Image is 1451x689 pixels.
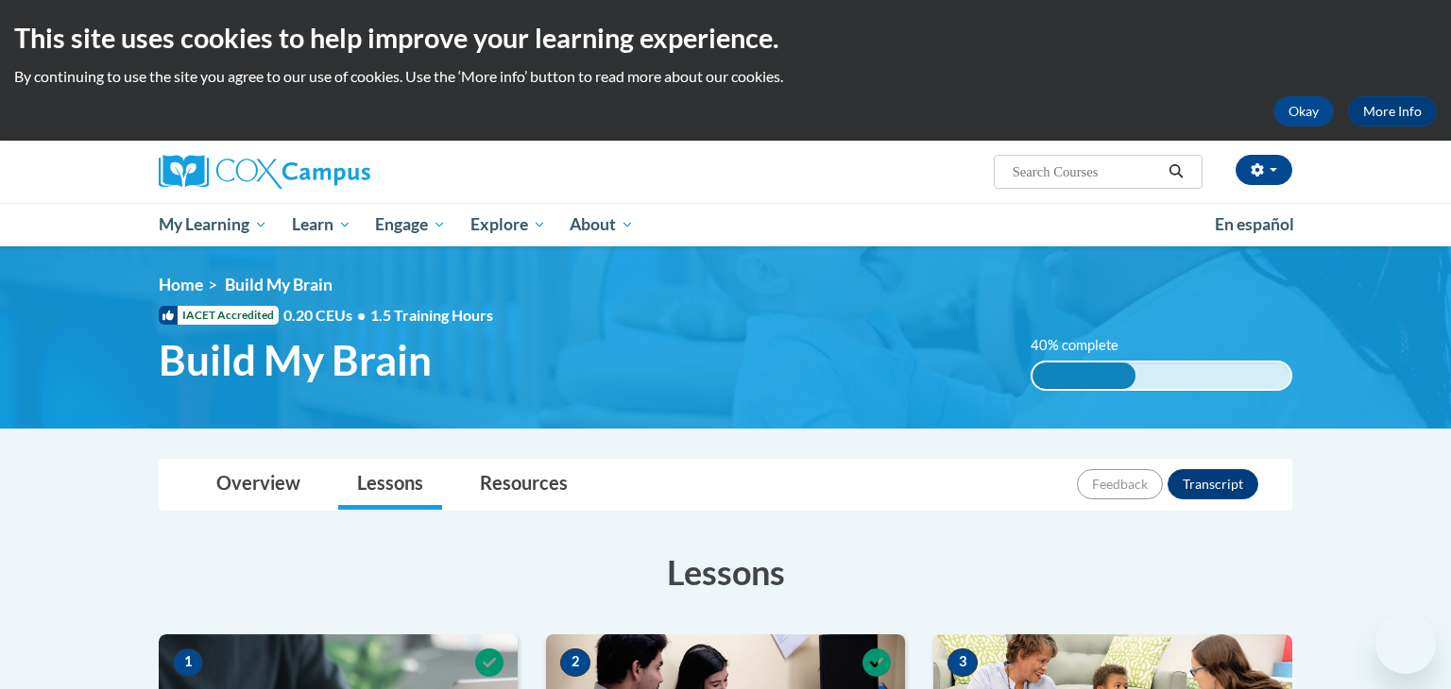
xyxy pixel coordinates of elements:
[159,155,370,189] img: Cox Campus
[470,213,546,236] span: Explore
[283,305,370,326] span: 0.20 CEUs
[1273,96,1334,126] button: Okay
[280,203,364,246] a: Learn
[292,213,351,236] span: Learn
[1215,214,1294,234] span: En español
[1375,613,1436,674] iframe: Button to launch messaging window
[197,460,319,510] a: Overview
[159,155,518,189] a: Cox Campus
[14,66,1437,87] p: By continuing to use the site you agree to our use of cookies. Use the ‘More info’ button to read...
[159,548,1292,596] h3: Lessons
[159,306,279,325] span: IACET Accredited
[146,203,280,246] a: My Learning
[225,275,333,294] span: Build My Brain
[560,648,590,677] span: 2
[1162,160,1190,183] button: Search
[370,306,493,324] span: 1.5 Training Hours
[173,648,203,677] span: 1
[1348,96,1437,126] a: More Info
[1033,362,1135,389] div: 40% complete
[1011,160,1162,183] input: Search Courses
[1031,335,1139,356] label: 40% complete
[14,19,1437,57] h2: This site uses cookies to help improve your learning experience.
[338,460,442,510] a: Lessons
[1168,469,1258,499] button: Transcript
[357,306,366,324] span: •
[159,335,432,385] span: Build My Brain
[570,213,634,236] span: About
[1203,205,1306,244] a: En español
[947,648,978,677] span: 3
[461,460,587,510] a: Resources
[159,213,267,236] span: My Learning
[1236,155,1292,185] button: Account Settings
[558,203,647,246] a: About
[159,275,203,294] a: Home
[363,203,458,246] a: Engage
[1077,469,1163,499] button: Feedback
[130,203,1321,246] div: Main menu
[458,203,558,246] a: Explore
[375,213,446,236] span: Engage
